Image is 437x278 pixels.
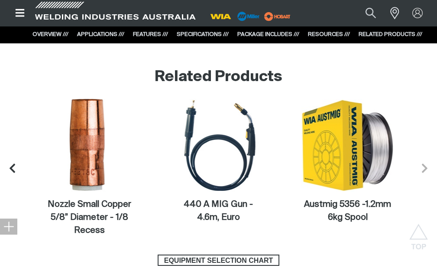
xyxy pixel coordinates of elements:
button: Search products [356,3,385,23]
input: Product name or item number... [345,3,385,23]
h2: Related Products [7,68,430,87]
a: miller [262,13,293,20]
a: PACKAGE INCLUDES /// [237,32,299,37]
button: Scroll to top [409,224,428,243]
img: hide socials [3,221,14,232]
a: RESOURCES /// [308,32,350,37]
a: 440 A MIG Gun - 4.6m, Euro440 A MIG Gun - 4.6m, Euro [154,99,283,224]
a: SPECIFICATIONS /// [177,32,229,37]
a: RELATED PRODUCTS /// [359,32,422,37]
img: miller [262,10,293,23]
figcaption: Nozzle Small Copper 5/8” Diameter - 1/8 Recess [43,198,136,237]
a: Nozzle Small Copper 5/8” Diameter - 1/8 RecessNozzle Small Copper 5/8” Diameter - 1/8 Recess [25,99,154,237]
span: EQUIPMENT SELECTION CHART [159,255,278,266]
a: OVERVIEW /// [32,32,68,37]
button: Next slide [412,156,437,180]
img: 440 A MIG Gun - 4.6m, Euro [172,99,265,192]
a: Austmig 5356 -1.2mm 6kg SpoolAustmig 5356 -1.2mm 6kg Spool [283,99,412,224]
figcaption: Austmig 5356 -1.2mm 6kg Spool [301,198,394,224]
a: Equipment Selection Chart [158,255,279,266]
a: FEATURES /// [133,32,168,37]
img: Austmig 5356 -1.2mm 6kg Spool [301,99,394,192]
img: Nozzle Small Copper 5/8” Diameter - 1/8 Recess [43,99,136,192]
a: APPLICATIONS /// [77,32,124,37]
figcaption: 440 A MIG Gun - 4.6m, Euro [172,198,265,224]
